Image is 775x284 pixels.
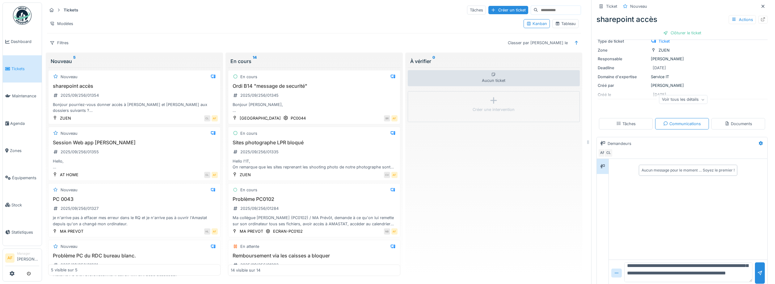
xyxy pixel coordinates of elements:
[3,28,42,55] a: Dashboard
[231,140,398,146] h3: Sites photographe LPR bloqué
[663,121,701,127] div: Communications
[725,121,752,127] div: Documents
[598,74,766,80] div: Service IT
[616,121,636,127] div: Tâches
[630,3,647,9] div: Nouveau
[11,39,39,45] span: Dashboard
[51,83,218,89] h3: sharepoint accès
[240,187,257,193] div: En cours
[240,262,279,268] div: 2025/09/256/01282
[231,267,260,273] div: 14 visible sur 14
[61,149,99,155] div: 2025/09/256/01355
[5,251,39,266] a: AF Manager[PERSON_NAME]
[61,74,78,80] div: Nouveau
[230,57,398,65] div: En cours
[240,228,263,234] div: MA PREVOT
[51,57,218,65] div: Nouveau
[240,172,251,178] div: ZUEN
[608,141,631,146] div: Demandeurs
[598,38,648,44] div: Type de ticket
[467,6,486,15] div: Tâches
[51,158,218,170] div: Hello, [PERSON_NAME] ne parvient pas à se connecter à la Webapp. Elle s'y est mise une première f...
[13,6,32,25] img: Badge_color-CXgf-gQk.svg
[653,65,666,71] div: [DATE]
[384,228,390,235] div: NB
[51,102,218,113] div: Bonjour pourriez-vous donner accès à [PERSON_NAME] et [PERSON_NAME] aux dossiers suivants ? C:\Us...
[11,202,39,208] span: Stock
[212,228,218,235] div: AF
[51,215,218,227] div: je n'arrive pas à effacer mes erreur dans le RQ et je n'arrive pas à ouvrir l'Amastat depuis qu'o...
[61,187,78,193] div: Nouveau
[10,148,39,154] span: Zones
[240,115,281,121] div: [GEOGRAPHIC_DATA]
[659,95,708,104] div: Voir tous les détails
[432,57,435,65] sup: 0
[231,196,398,202] h3: Problème PC0102
[51,196,218,202] h3: PC 0043
[5,253,15,263] li: AF
[12,93,39,99] span: Maintenance
[3,137,42,164] a: Zones
[47,38,71,47] div: Filtres
[659,38,670,44] div: Ticket
[488,6,528,14] div: Créer un ticket
[598,56,648,62] div: Responsable
[60,172,78,178] div: AT HOME
[408,70,580,86] div: Aucun ticket
[596,14,768,25] div: sharepoint accès
[204,172,210,178] div: CL
[61,206,99,211] div: 2025/09/256/01327
[410,57,578,65] div: À vérifier
[231,102,398,113] div: Bonjour [PERSON_NAME], Le magasin est fermé [DATE], mais je tenais tout de même à vous signaler q...
[10,121,39,126] span: Agenda
[51,253,218,259] h3: Problème PC du RDC bureau blanc.
[659,47,670,53] div: ZUEN
[555,21,576,27] div: Tableau
[598,83,648,88] div: Créé par
[598,47,648,53] div: Zone
[384,115,390,121] div: BR
[240,244,259,249] div: En attente
[231,253,398,259] h3: Remboursement via les caisses a bloquer
[240,74,257,80] div: En cours
[729,15,756,24] div: Actions
[3,218,42,246] a: Statistiques
[526,21,547,27] div: Kanban
[240,92,279,98] div: 2025/09/256/01345
[212,172,218,178] div: AF
[598,65,648,71] div: Deadline
[604,149,613,157] div: CL
[598,83,766,88] div: [PERSON_NAME]
[231,215,398,227] div: Ma collègue [PERSON_NAME] (PC0102) / MA Prévôt, demande à ce qu'on lui remette sur son ordinateur...
[253,57,257,65] sup: 14
[291,115,306,121] div: PC0044
[61,7,81,13] strong: Tickets
[642,167,735,173] div: Aucun message pour le moment … Soyez le premier !
[273,228,303,234] div: ECRAN-PC0102
[598,56,766,62] div: [PERSON_NAME]
[60,228,83,234] div: MA PREVOT
[598,149,607,157] div: AF
[60,115,71,121] div: ZUEN
[240,149,279,155] div: 2025/09/256/01335
[231,83,398,89] h3: Ordi B14 "message de securité"
[17,251,39,265] li: [PERSON_NAME]
[3,83,42,110] a: Maintenance
[3,164,42,191] a: Équipements
[61,262,98,268] div: 2025/09/256/01331
[204,228,210,235] div: HL
[61,130,78,136] div: Nouveau
[391,115,398,121] div: AF
[3,191,42,218] a: Stock
[240,206,279,211] div: 2025/09/256/01284
[17,251,39,256] div: Manager
[606,3,617,9] div: Ticket
[51,140,218,146] h3: Session Web app [PERSON_NAME]
[73,57,76,65] sup: 5
[473,107,515,112] div: Créer une intervention
[11,66,39,72] span: Tickets
[384,172,390,178] div: CV
[391,172,398,178] div: AF
[240,130,257,136] div: En cours
[11,229,39,235] span: Statistiques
